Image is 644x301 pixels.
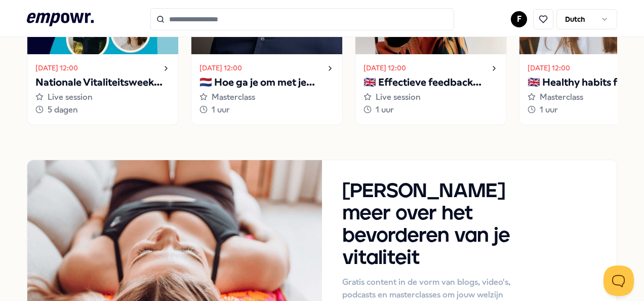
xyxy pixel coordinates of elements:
[150,8,454,30] input: Search for products, categories or subcategories
[35,74,170,91] p: Nationale Vitaliteitsweek 2025
[603,266,634,296] iframe: Help Scout Beacon - Open
[199,91,334,104] div: Masterclass
[364,62,406,73] time: [DATE] 12:00
[342,180,512,270] h3: [PERSON_NAME] meer over het bevorderen van je vitaliteit
[364,74,498,91] p: 🇬🇧 Effectieve feedback geven en ontvangen
[199,74,334,91] p: 🇳🇱 Hoe ga je om met je innerlijke criticus?
[35,62,78,73] time: [DATE] 12:00
[364,103,498,117] div: 1 uur
[511,11,527,27] button: F
[364,91,498,104] div: Live session
[199,62,242,73] time: [DATE] 12:00
[35,91,170,104] div: Live session
[528,62,570,73] time: [DATE] 12:00
[35,103,170,117] div: 5 dagen
[199,103,334,117] div: 1 uur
